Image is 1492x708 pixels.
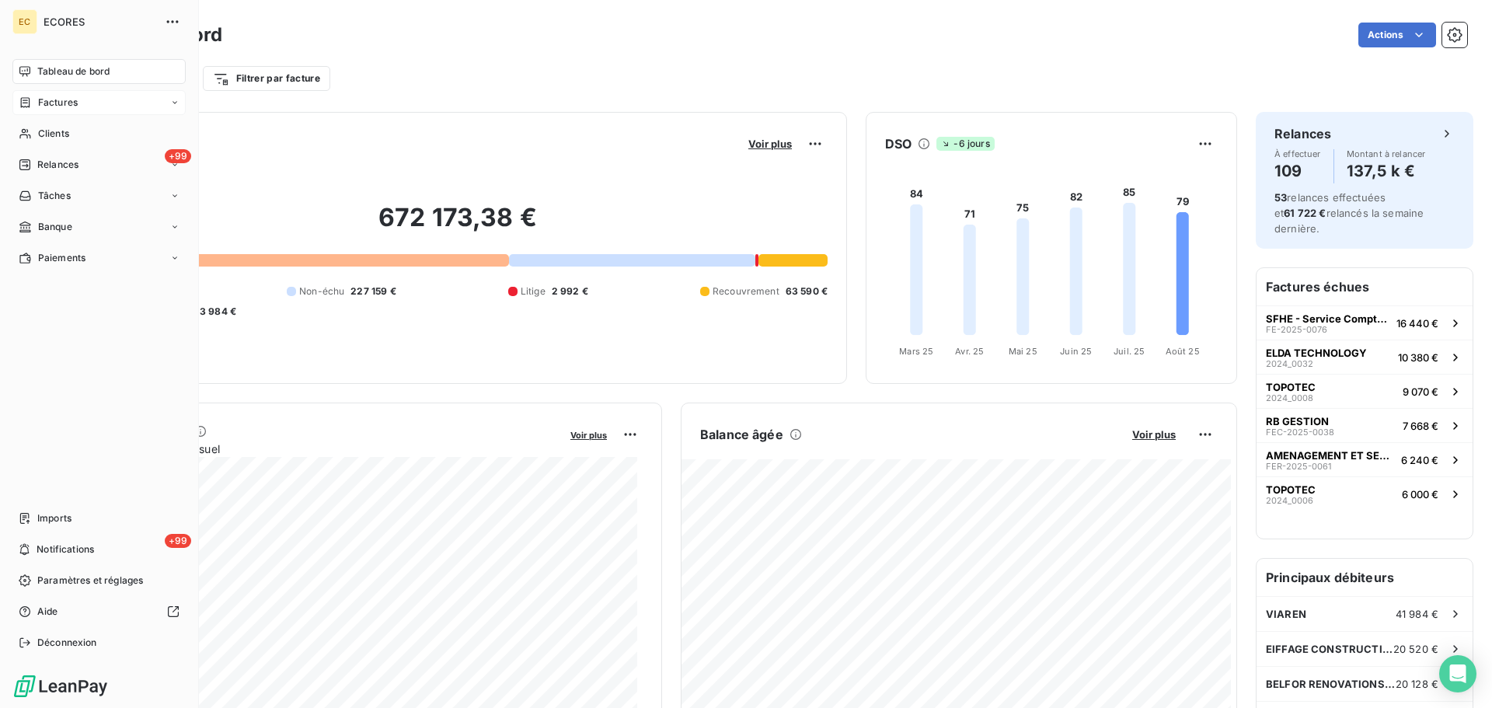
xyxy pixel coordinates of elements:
[899,346,933,357] tspan: Mars 25
[1128,427,1180,441] button: Voir plus
[1274,159,1321,183] h4: 109
[38,220,72,234] span: Banque
[1274,191,1424,235] span: relances effectuées et relancés la semaine dernière.
[1009,346,1037,357] tspan: Mai 25
[38,251,85,265] span: Paiements
[1257,408,1473,442] button: RB GESTIONFEC-2025-00387 668 €
[38,127,69,141] span: Clients
[1401,454,1438,466] span: 6 240 €
[12,121,186,146] a: Clients
[1266,608,1306,620] span: VIAREN
[37,511,71,525] span: Imports
[566,427,612,441] button: Voir plus
[1266,312,1390,325] span: SFHE - Service Comptabilité
[1266,427,1334,437] span: FEC-2025-0038
[12,674,109,699] img: Logo LeanPay
[12,9,37,34] div: EC
[1266,678,1396,690] span: BELFOR RENOVATIONS SOLUTIONS BRS
[12,214,186,239] a: Banque
[1166,346,1200,357] tspan: Août 25
[1358,23,1436,47] button: Actions
[1257,374,1473,408] button: TOPOTEC2024_00089 070 €
[1403,385,1438,398] span: 9 070 €
[37,158,78,172] span: Relances
[1398,351,1438,364] span: 10 380 €
[552,284,588,298] span: 2 992 €
[1266,393,1313,403] span: 2024_0008
[885,134,912,153] h6: DSO
[37,574,143,588] span: Paramètres et réglages
[165,534,191,548] span: +99
[38,189,71,203] span: Tâches
[44,16,155,28] span: ECORES
[12,599,186,624] a: Aide
[1266,483,1316,496] span: TOPOTEC
[1266,415,1329,427] span: RB GESTION
[521,284,546,298] span: Litige
[713,284,779,298] span: Recouvrement
[1257,476,1473,511] button: TOPOTEC2024_00066 000 €
[1274,191,1287,204] span: 53
[744,137,797,151] button: Voir plus
[1257,305,1473,340] button: SFHE - Service ComptabilitéFE-2025-007616 440 €
[1266,347,1367,359] span: ELDA TECHNOLOGY
[12,183,186,208] a: Tâches
[1257,442,1473,476] button: AMENAGEMENT ET SERVICESFER-2025-00616 240 €
[748,138,792,150] span: Voir plus
[12,152,186,177] a: +99Relances
[88,202,828,249] h2: 672 173,38 €
[1347,159,1426,183] h4: 137,5 k €
[37,65,110,78] span: Tableau de bord
[12,90,186,115] a: Factures
[1439,655,1476,692] div: Open Intercom Messenger
[1393,643,1438,655] span: 20 520 €
[1396,317,1438,330] span: 16 440 €
[1257,268,1473,305] h6: Factures échues
[1060,346,1092,357] tspan: Juin 25
[1347,149,1426,159] span: Montant à relancer
[700,425,783,444] h6: Balance âgée
[165,149,191,163] span: +99
[1266,325,1327,334] span: FE-2025-0076
[12,59,186,84] a: Tableau de bord
[1266,496,1313,505] span: 2024_0006
[37,542,94,556] span: Notifications
[1284,207,1326,219] span: 61 722 €
[1114,346,1145,357] tspan: Juil. 25
[38,96,78,110] span: Factures
[1266,359,1313,368] span: 2024_0032
[88,441,559,457] span: Chiffre d'affaires mensuel
[1132,428,1176,441] span: Voir plus
[12,246,186,270] a: Paiements
[203,66,330,91] button: Filtrer par facture
[1266,381,1316,393] span: TOPOTEC
[955,346,984,357] tspan: Avr. 25
[299,284,344,298] span: Non-échu
[1257,559,1473,596] h6: Principaux débiteurs
[1396,608,1438,620] span: 41 984 €
[1266,643,1393,655] span: EIFFAGE CONSTRUCTION SUD EST
[1274,124,1331,143] h6: Relances
[37,636,97,650] span: Déconnexion
[12,506,186,531] a: Imports
[37,605,58,619] span: Aide
[12,568,186,593] a: Paramètres et réglages
[936,137,994,151] span: -6 jours
[1266,449,1395,462] span: AMENAGEMENT ET SERVICES
[1403,420,1438,432] span: 7 668 €
[1396,678,1438,690] span: 20 128 €
[786,284,828,298] span: 63 590 €
[1266,462,1331,471] span: FER-2025-0061
[1402,488,1438,500] span: 6 000 €
[350,284,396,298] span: 227 159 €
[570,430,607,441] span: Voir plus
[1257,340,1473,374] button: ELDA TECHNOLOGY2024_003210 380 €
[195,305,236,319] span: -3 984 €
[1274,149,1321,159] span: À effectuer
